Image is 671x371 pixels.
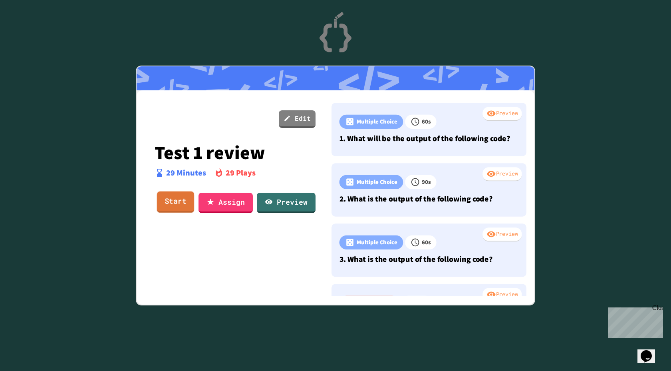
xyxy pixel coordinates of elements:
[157,191,195,213] a: Start
[482,288,522,302] div: Preview
[357,117,397,126] p: Multiple Choice
[422,178,431,186] p: 90 s
[357,238,397,247] p: Multiple Choice
[422,238,431,247] p: 60 s
[357,178,397,186] p: Multiple Choice
[226,167,256,179] p: 29 Plays
[3,3,55,51] div: Chat with us now!Close
[637,339,663,363] iframe: chat widget
[482,107,522,121] div: Preview
[482,167,522,182] div: Preview
[199,193,253,213] a: Assign
[257,193,316,213] a: Preview
[605,304,663,338] iframe: chat widget
[339,133,519,144] p: 1. What will be the output of the following code?
[279,110,316,128] a: Edit
[339,193,519,205] p: 2. What is the output of the following code?
[339,253,519,265] p: 3. What is the output of the following code?
[155,142,316,163] p: Test 1 review
[482,227,522,242] div: Preview
[166,167,206,179] p: 29 Minutes
[422,117,431,126] p: 60 s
